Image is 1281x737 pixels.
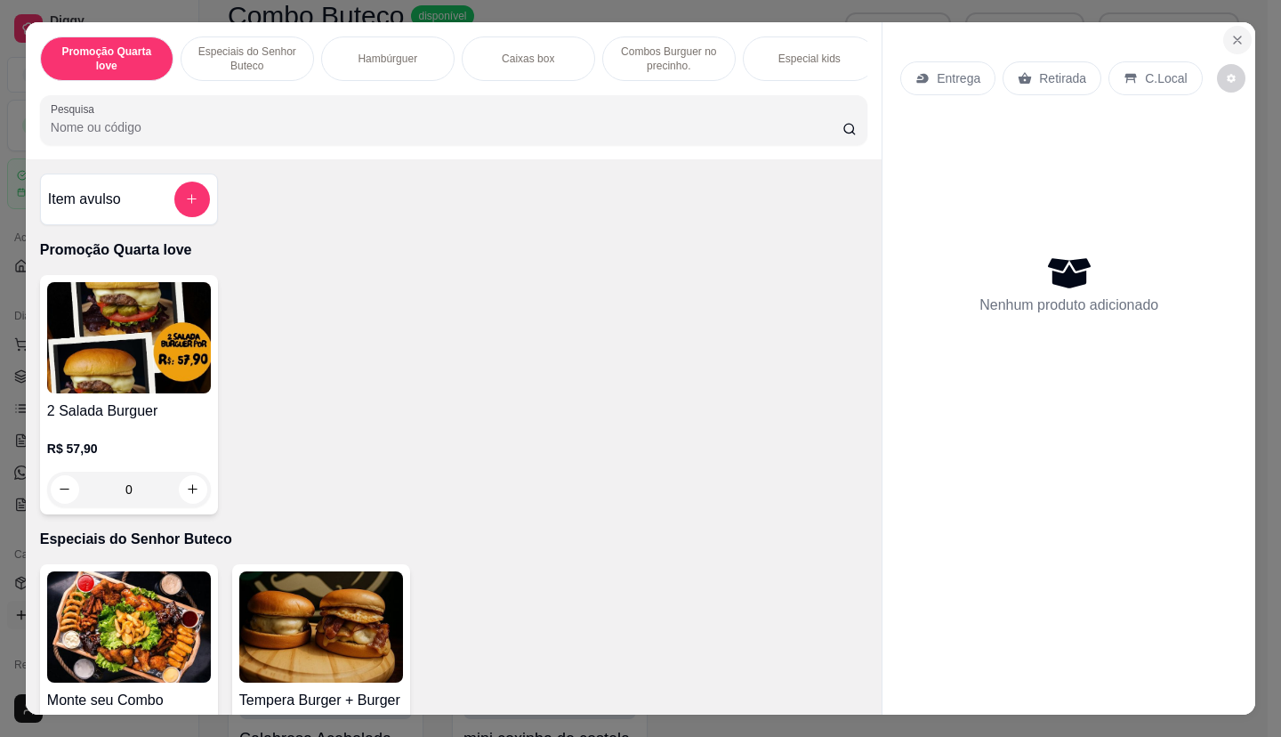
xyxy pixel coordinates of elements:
[239,690,403,733] h4: Tempera Burger + Burger Buteco
[47,440,211,458] p: R$ 57,90
[55,45,158,73] p: Promoção Quarta love
[358,52,417,66] p: Hambúrguer
[47,282,211,393] img: product-image
[47,401,211,422] h4: 2 Salada Burguer
[48,189,121,210] h4: Item avulso
[51,475,79,504] button: decrease-product-quantity
[47,690,211,711] h4: Monte seu Combo
[1223,26,1252,54] button: Close
[179,475,207,504] button: increase-product-quantity
[40,529,867,550] p: Especiais do Senhor Buteco
[778,52,841,66] p: Especial kids
[1145,69,1187,87] p: C.Local
[502,52,554,66] p: Caixas box
[1217,64,1245,93] button: decrease-product-quantity
[937,69,980,87] p: Entrega
[51,118,843,136] input: Pesquisa
[47,571,211,683] img: product-image
[40,239,867,261] p: Promoção Quarta love
[1039,69,1086,87] p: Retirada
[196,45,299,73] p: Especiais do Senhor Buteco
[979,295,1158,316] p: Nenhum produto adicionado
[174,182,210,217] button: add-separate-item
[239,571,403,683] img: product-image
[617,45,721,73] p: Combos Burguer no precinho.
[51,101,101,117] label: Pesquisa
